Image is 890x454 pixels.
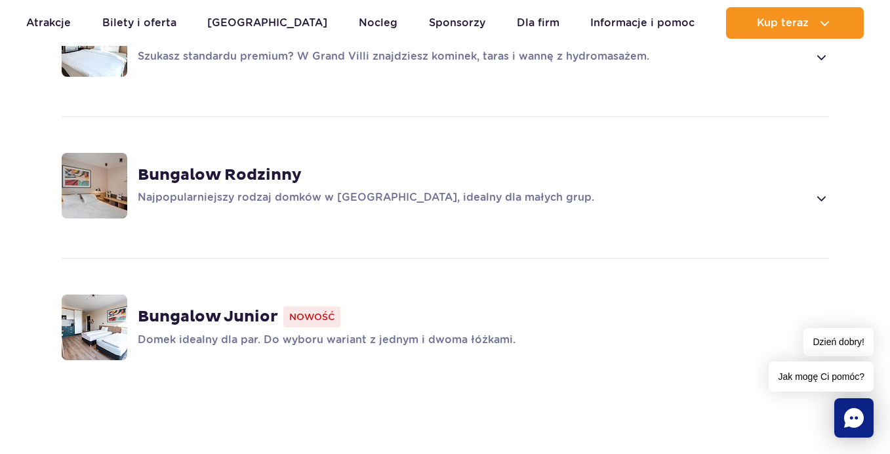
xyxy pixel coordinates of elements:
p: Najpopularniejszy rodzaj domków w [GEOGRAPHIC_DATA], idealny dla małych grup. [138,190,809,206]
strong: Bungalow Junior [138,307,278,327]
span: Kup teraz [757,17,809,29]
a: Nocleg [359,7,397,39]
span: Nowość [283,306,340,327]
a: Bilety i oferta [102,7,176,39]
a: Sponsorzy [429,7,485,39]
a: Informacje i pomoc [590,7,695,39]
button: Kup teraz [726,7,864,39]
span: Dzień dobry! [803,328,874,356]
strong: Bungalow Rodzinny [138,165,302,185]
p: Szukasz standardu premium? W Grand Villi znajdziesz kominek, taras i wannę z hydromasażem. [138,49,809,65]
p: Domek idealny dla par. Do wyboru wariant z jednym i dwoma łóżkami. [138,333,809,348]
a: [GEOGRAPHIC_DATA] [207,7,327,39]
a: Atrakcje [26,7,71,39]
a: Dla firm [517,7,559,39]
span: Jak mogę Ci pomóc? [769,361,874,392]
div: Chat [834,398,874,438]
